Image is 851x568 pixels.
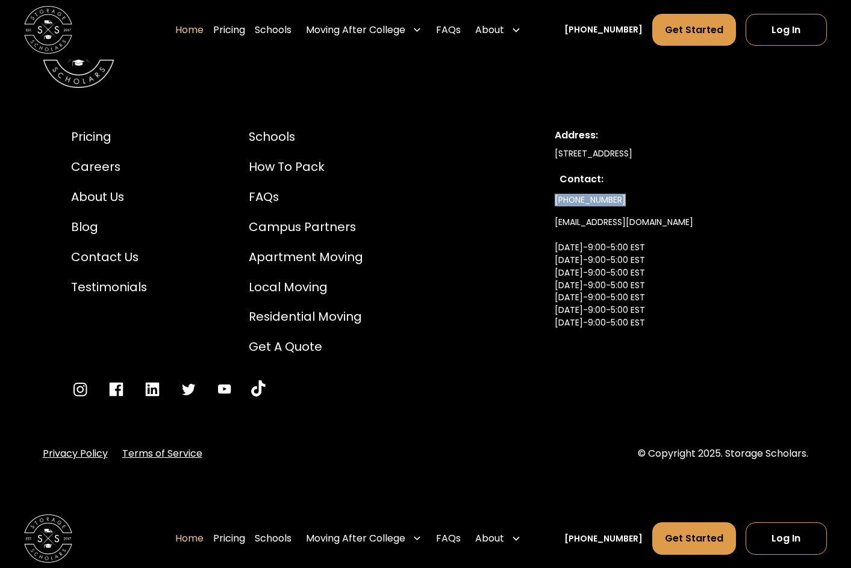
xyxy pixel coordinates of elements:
a: Terms of Service [122,446,202,461]
a: Privacy Policy [43,446,108,461]
a: [PHONE_NUMBER] [564,23,643,36]
a: Home [175,522,204,555]
div: © Copyright 2025. Storage Scholars. [638,446,808,461]
a: FAQs [436,522,461,555]
a: Go to Twitter [179,380,198,398]
a: About Us [71,188,147,206]
img: Storage Scholars main logo [24,514,72,563]
a: Contact Us [71,248,147,267]
a: FAQs [436,13,461,47]
a: [PHONE_NUMBER] [555,189,626,211]
div: About [470,13,526,47]
a: Go to LinkedIn [143,380,161,398]
a: Apartment Moving [249,248,363,267]
a: Schools [249,128,363,146]
a: Residential Moving [249,308,363,326]
a: Testimonials [71,279,147,297]
a: [EMAIL_ADDRESS][DOMAIN_NAME][DATE]-9:00-5:00 EST[DATE]-9:00-5:00 EST[DATE]-9:00-5:00 EST[DATE]-9:... [555,211,693,359]
a: Log In [746,14,828,46]
div: About [475,531,504,546]
a: Go to Instagram [71,380,89,398]
div: Contact: [560,172,775,187]
a: home [24,514,72,563]
a: Local Moving [249,279,363,297]
a: Get Started [652,522,736,555]
a: Schools [255,13,291,47]
a: Go to Facebook [107,380,125,398]
a: Home [175,13,204,47]
img: Storage Scholars main logo [24,6,72,54]
a: Go to YouTube [251,380,266,398]
a: [PHONE_NUMBER] [564,532,643,545]
div: Moving After College [301,13,427,47]
div: Moving After College [306,531,405,546]
a: FAQs [249,188,363,206]
a: Pricing [213,522,245,555]
div: [STREET_ADDRESS] [555,147,779,160]
a: Schools [255,522,291,555]
a: How to Pack [249,158,363,176]
a: Blog [71,218,147,236]
a: Campus Partners [249,218,363,236]
a: Get a Quote [249,338,363,356]
div: Address: [555,128,779,143]
a: Pricing [213,13,245,47]
div: About [470,522,526,555]
a: Log In [746,522,828,555]
a: Go to YouTube [216,380,234,398]
div: About [475,23,504,37]
a: Get Started [652,14,736,46]
a: Pricing [71,128,147,146]
div: Moving After College [301,522,427,555]
div: Moving After College [306,23,405,37]
a: Careers [71,158,147,176]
